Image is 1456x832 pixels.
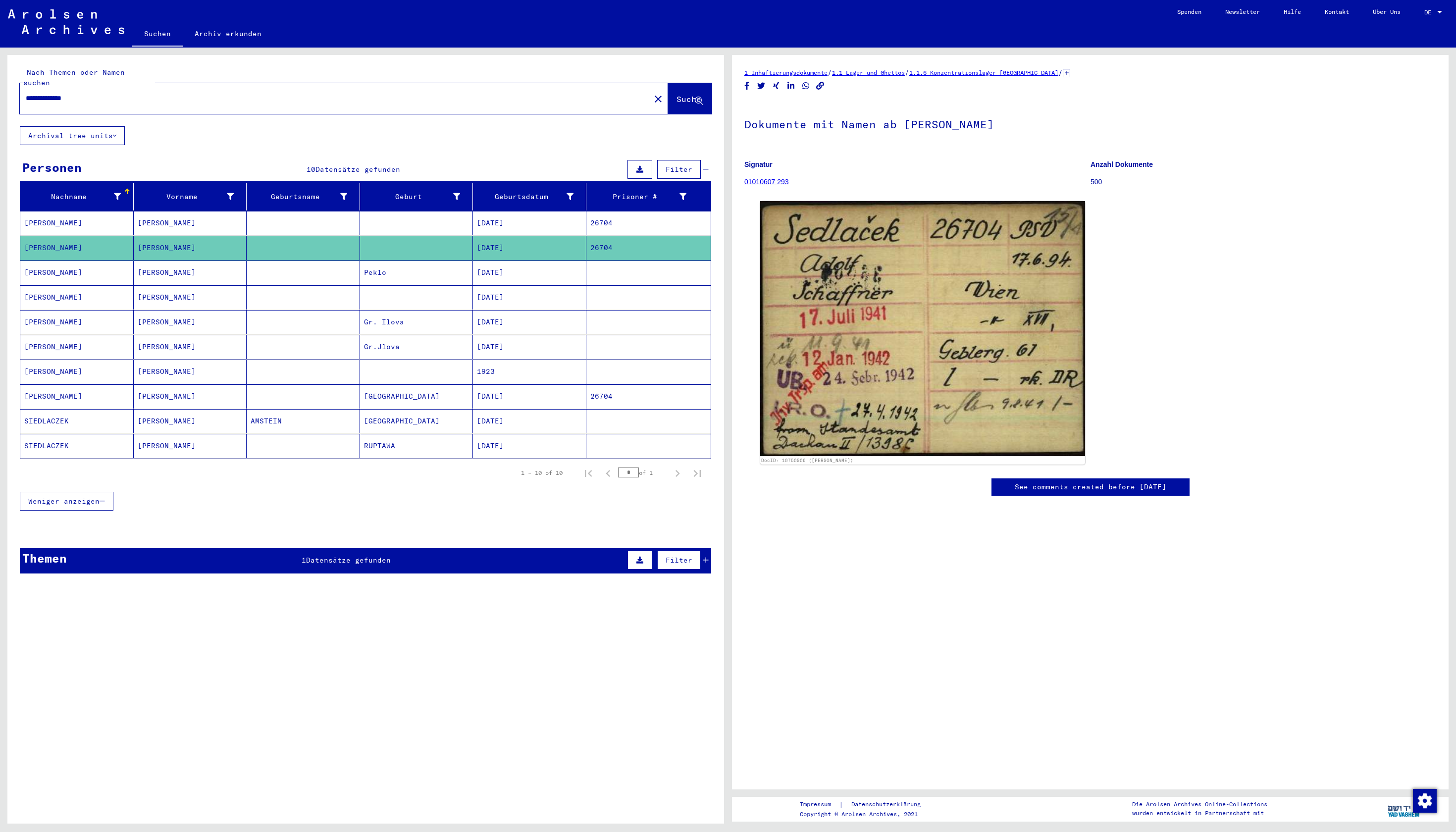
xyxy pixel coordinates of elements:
[360,384,473,409] mat-cell: [GEOGRAPHIC_DATA]
[134,360,247,384] mat-cell: [PERSON_NAME]
[20,335,134,359] mat-cell: [PERSON_NAME]
[1412,788,1436,812] div: Zustimmung ändern
[20,285,134,310] mat-cell: [PERSON_NAME]
[251,189,360,205] div: Geburtsname
[134,409,247,433] mat-cell: [PERSON_NAME]
[360,434,473,458] mat-cell: RUPTAWA
[134,260,247,285] mat-cell: [PERSON_NAME]
[360,260,473,285] mat-cell: Peklo
[744,178,789,186] a: 01010607 293
[578,463,598,483] button: First page
[360,183,473,210] mat-header-cell: Geburt‏
[134,434,247,458] mat-cell: [PERSON_NAME]
[1386,796,1423,821] img: yv_logo.png
[22,549,67,567] div: Themen
[676,94,701,104] span: Suche
[1058,68,1063,77] span: /
[251,192,347,202] div: Geburtsname
[20,492,113,511] button: Weniger anzeigen
[8,9,124,34] img: Arolsen_neg.svg
[477,189,586,205] div: Geburtsdatum
[302,556,306,565] span: 1
[687,463,707,483] button: Last page
[586,384,711,409] mat-cell: 26704
[666,165,692,174] span: Filter
[183,22,273,46] a: Archiv erkunden
[1091,177,1436,187] p: 500
[473,384,586,409] mat-cell: [DATE]
[134,384,247,409] mat-cell: [PERSON_NAME]
[668,83,712,114] button: Suche
[473,183,586,210] mat-header-cell: Geburtsdatum
[586,183,711,210] mat-header-cell: Prisoner #
[134,211,247,235] mat-cell: [PERSON_NAME]
[666,556,692,565] span: Filter
[20,310,134,334] mat-cell: [PERSON_NAME]
[360,335,473,359] mat-cell: Gr.Jlova
[307,165,315,174] span: 10
[1413,789,1437,813] img: Zustimmung ändern
[20,211,134,235] mat-cell: [PERSON_NAME]
[761,458,853,463] a: DocID: 10750906 ([PERSON_NAME])
[364,192,461,202] div: Geburt‏
[20,360,134,384] mat-cell: [PERSON_NAME]
[786,80,796,92] button: Share on LinkedIn
[134,236,247,260] mat-cell: [PERSON_NAME]
[247,409,360,433] mat-cell: AMSTEIN
[134,310,247,334] mat-cell: [PERSON_NAME]
[23,68,125,87] mat-label: Nach Themen oder Namen suchen
[1424,9,1435,16] span: DE
[473,409,586,433] mat-cell: [DATE]
[20,183,134,210] mat-header-cell: Nachname
[20,236,134,260] mat-cell: [PERSON_NAME]
[24,192,121,202] div: Nachname
[134,285,247,310] mat-cell: [PERSON_NAME]
[590,192,687,202] div: Prisoner #
[132,22,183,48] a: Suchen
[744,160,773,168] b: Signatur
[590,189,699,205] div: Prisoner #
[1091,160,1153,168] b: Anzahl Dokumente
[618,468,668,477] div: of 1
[742,80,752,92] button: Share on Facebook
[473,236,586,260] mat-cell: [DATE]
[648,89,668,108] button: Clear
[760,201,1085,456] img: 001.jpg
[315,165,400,174] span: Datensätze gefunden
[832,69,905,76] a: 1.1 Lager und Ghettos
[134,335,247,359] mat-cell: [PERSON_NAME]
[1015,482,1166,492] a: See comments created before [DATE]
[364,189,473,205] div: Geburt‏
[360,310,473,334] mat-cell: Gr. Ilova
[800,810,933,819] p: Copyright © Arolsen Archives, 2021
[473,335,586,359] mat-cell: [DATE]
[134,183,247,210] mat-header-cell: Vorname
[909,69,1058,76] a: 1.1.6 Konzentrationslager [GEOGRAPHIC_DATA]
[744,102,1436,145] h1: Dokumente mit Namen ab [PERSON_NAME]
[801,80,811,92] button: Share on WhatsApp
[756,80,767,92] button: Share on Twitter
[20,384,134,409] mat-cell: [PERSON_NAME]
[138,189,247,205] div: Vorname
[598,463,618,483] button: Previous page
[473,285,586,310] mat-cell: [DATE]
[22,158,82,176] div: Personen
[20,126,125,145] button: Archival tree units
[657,551,701,570] button: Filter
[24,189,133,205] div: Nachname
[668,463,687,483] button: Next page
[905,68,909,77] span: /
[28,497,100,506] span: Weniger anzeigen
[20,409,134,433] mat-cell: SIEDLACZEK
[473,434,586,458] mat-cell: [DATE]
[1132,809,1267,818] p: wurden entwickelt in Partnerschaft mit
[473,360,586,384] mat-cell: 1923
[828,68,832,77] span: /
[473,260,586,285] mat-cell: [DATE]
[138,192,234,202] div: Vorname
[1132,800,1267,809] p: Die Arolsen Archives Online-Collections
[306,556,391,565] span: Datensätze gefunden
[477,192,573,202] div: Geburtsdatum
[771,80,781,92] button: Share on Xing
[20,260,134,285] mat-cell: [PERSON_NAME]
